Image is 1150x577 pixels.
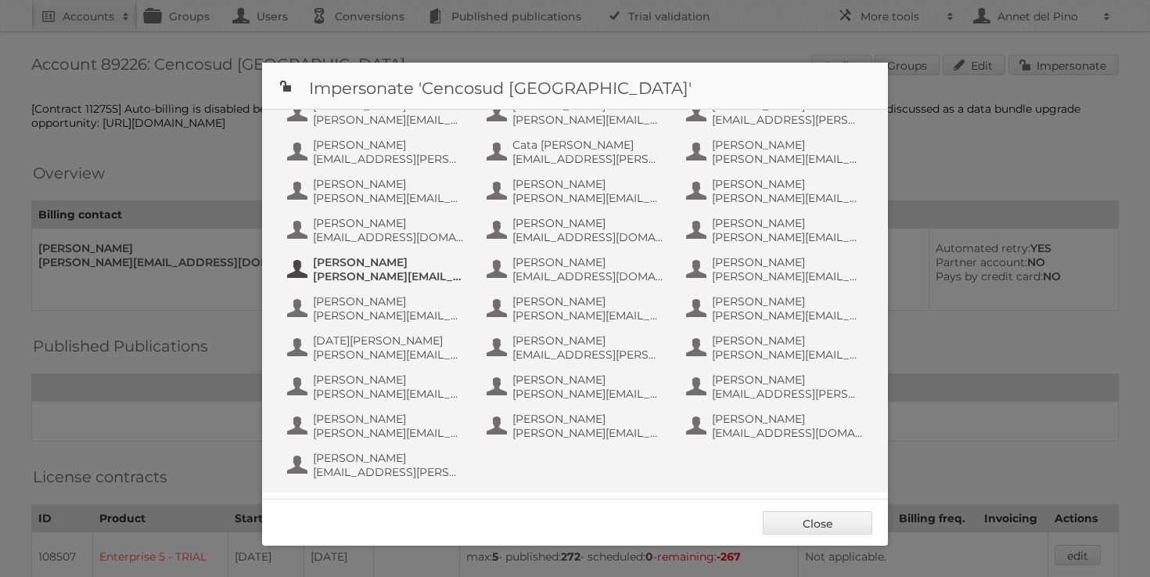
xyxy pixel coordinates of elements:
[512,412,664,426] span: [PERSON_NAME]
[313,348,465,362] span: [PERSON_NAME][EMAIL_ADDRESS][PERSON_NAME][DOMAIN_NAME]
[286,449,469,481] button: [PERSON_NAME] [EMAIL_ADDRESS][PERSON_NAME][DOMAIN_NAME]
[685,332,868,363] button: [PERSON_NAME] [PERSON_NAME][EMAIL_ADDRESS][PERSON_NAME][DOMAIN_NAME]
[712,191,864,205] span: [PERSON_NAME][EMAIL_ADDRESS][PERSON_NAME][DOMAIN_NAME]
[313,177,465,191] span: [PERSON_NAME]
[313,138,465,152] span: [PERSON_NAME]
[286,254,469,285] button: [PERSON_NAME] [PERSON_NAME][EMAIL_ADDRESS][PERSON_NAME][DOMAIN_NAME]
[685,254,868,285] button: [PERSON_NAME] [PERSON_NAME][EMAIL_ADDRESS][DOMAIN_NAME]
[313,113,465,127] span: [PERSON_NAME][EMAIL_ADDRESS][PERSON_NAME][DOMAIN_NAME]
[512,426,664,440] span: [PERSON_NAME][EMAIL_ADDRESS][PERSON_NAME][DOMAIN_NAME]
[485,97,669,128] button: [PERSON_NAME] [PERSON_NAME][EMAIL_ADDRESS][PERSON_NAME][DOMAIN_NAME]
[712,294,864,308] span: [PERSON_NAME]
[286,371,469,402] button: [PERSON_NAME] [PERSON_NAME][EMAIL_ADDRESS][DOMAIN_NAME]
[712,230,864,244] span: [PERSON_NAME][EMAIL_ADDRESS][PERSON_NAME][DOMAIN_NAME]
[313,152,465,166] span: [EMAIL_ADDRESS][PERSON_NAME][DOMAIN_NAME]
[313,308,465,323] span: [PERSON_NAME][EMAIL_ADDRESS][PERSON_NAME][DOMAIN_NAME]
[313,373,465,387] span: [PERSON_NAME]
[512,348,664,362] span: [EMAIL_ADDRESS][PERSON_NAME][DOMAIN_NAME]
[512,152,664,166] span: [EMAIL_ADDRESS][PERSON_NAME][DOMAIN_NAME]
[712,138,864,152] span: [PERSON_NAME]
[712,152,864,166] span: [PERSON_NAME][EMAIL_ADDRESS][PERSON_NAME][DOMAIN_NAME]
[512,308,664,323] span: [PERSON_NAME][EMAIL_ADDRESS][DOMAIN_NAME]
[485,410,669,442] button: [PERSON_NAME] [PERSON_NAME][EMAIL_ADDRESS][PERSON_NAME][DOMAIN_NAME]
[286,215,469,246] button: [PERSON_NAME] [EMAIL_ADDRESS][DOMAIN_NAME]
[313,294,465,308] span: [PERSON_NAME]
[512,191,664,205] span: [PERSON_NAME][EMAIL_ADDRESS][PERSON_NAME][DOMAIN_NAME]
[313,334,465,348] span: [DATE][PERSON_NAME]
[712,269,864,283] span: [PERSON_NAME][EMAIL_ADDRESS][DOMAIN_NAME]
[512,334,664,348] span: [PERSON_NAME]
[512,255,664,269] span: [PERSON_NAME]
[512,113,664,127] span: [PERSON_NAME][EMAIL_ADDRESS][PERSON_NAME][DOMAIN_NAME]
[485,215,669,246] button: [PERSON_NAME] [EMAIL_ADDRESS][DOMAIN_NAME]
[286,332,469,363] button: [DATE][PERSON_NAME] [PERSON_NAME][EMAIL_ADDRESS][PERSON_NAME][DOMAIN_NAME]
[313,387,465,401] span: [PERSON_NAME][EMAIL_ADDRESS][DOMAIN_NAME]
[685,215,868,246] button: [PERSON_NAME] [PERSON_NAME][EMAIL_ADDRESS][PERSON_NAME][DOMAIN_NAME]
[512,138,664,152] span: Cata [PERSON_NAME]
[512,269,664,283] span: [EMAIL_ADDRESS][DOMAIN_NAME]
[512,216,664,230] span: [PERSON_NAME]
[712,426,864,440] span: [EMAIL_ADDRESS][DOMAIN_NAME]
[313,412,465,426] span: [PERSON_NAME]
[485,136,669,168] button: Cata [PERSON_NAME] [EMAIL_ADDRESS][PERSON_NAME][DOMAIN_NAME]
[512,177,664,191] span: [PERSON_NAME]
[512,230,664,244] span: [EMAIL_ADDRESS][DOMAIN_NAME]
[685,410,868,442] button: [PERSON_NAME] [EMAIL_ADDRESS][DOMAIN_NAME]
[685,293,868,324] button: [PERSON_NAME] [PERSON_NAME][EMAIL_ADDRESS][PERSON_NAME][DOMAIN_NAME]
[712,348,864,362] span: [PERSON_NAME][EMAIL_ADDRESS][PERSON_NAME][DOMAIN_NAME]
[313,269,465,283] span: [PERSON_NAME][EMAIL_ADDRESS][PERSON_NAME][DOMAIN_NAME]
[712,216,864,230] span: [PERSON_NAME]
[286,97,469,128] button: [PERSON_NAME] [PERSON_NAME][EMAIL_ADDRESS][PERSON_NAME][DOMAIN_NAME]
[512,294,664,308] span: [PERSON_NAME]
[485,254,669,285] button: [PERSON_NAME] [EMAIL_ADDRESS][DOMAIN_NAME]
[313,255,465,269] span: [PERSON_NAME]
[712,387,864,401] span: [EMAIL_ADDRESS][PERSON_NAME][DOMAIN_NAME]
[712,255,864,269] span: [PERSON_NAME]
[485,175,669,207] button: [PERSON_NAME] [PERSON_NAME][EMAIL_ADDRESS][PERSON_NAME][DOMAIN_NAME]
[712,177,864,191] span: [PERSON_NAME]
[262,63,888,110] h1: Impersonate 'Cencosud [GEOGRAPHIC_DATA]'
[485,332,669,363] button: [PERSON_NAME] [EMAIL_ADDRESS][PERSON_NAME][DOMAIN_NAME]
[313,465,465,479] span: [EMAIL_ADDRESS][PERSON_NAME][DOMAIN_NAME]
[712,412,864,426] span: [PERSON_NAME]
[313,191,465,205] span: [PERSON_NAME][EMAIL_ADDRESS][DOMAIN_NAME]
[512,387,664,401] span: [PERSON_NAME][EMAIL_ADDRESS][DOMAIN_NAME]
[685,136,868,168] button: [PERSON_NAME] [PERSON_NAME][EMAIL_ADDRESS][PERSON_NAME][DOMAIN_NAME]
[712,373,864,387] span: [PERSON_NAME]
[313,216,465,230] span: [PERSON_NAME]
[763,511,872,535] a: Close
[485,371,669,402] button: [PERSON_NAME] [PERSON_NAME][EMAIL_ADDRESS][DOMAIN_NAME]
[313,230,465,244] span: [EMAIL_ADDRESS][DOMAIN_NAME]
[313,426,465,440] span: [PERSON_NAME][EMAIL_ADDRESS][DOMAIN_NAME]
[712,113,864,127] span: [EMAIL_ADDRESS][PERSON_NAME][DOMAIN_NAME]
[485,293,669,324] button: [PERSON_NAME] [PERSON_NAME][EMAIL_ADDRESS][DOMAIN_NAME]
[286,410,469,442] button: [PERSON_NAME] [PERSON_NAME][EMAIL_ADDRESS][DOMAIN_NAME]
[286,175,469,207] button: [PERSON_NAME] [PERSON_NAME][EMAIL_ADDRESS][DOMAIN_NAME]
[512,373,664,387] span: [PERSON_NAME]
[313,451,465,465] span: [PERSON_NAME]
[286,136,469,168] button: [PERSON_NAME] [EMAIL_ADDRESS][PERSON_NAME][DOMAIN_NAME]
[685,175,868,207] button: [PERSON_NAME] [PERSON_NAME][EMAIL_ADDRESS][PERSON_NAME][DOMAIN_NAME]
[685,97,868,128] button: [PERSON_NAME] [EMAIL_ADDRESS][PERSON_NAME][DOMAIN_NAME]
[712,308,864,323] span: [PERSON_NAME][EMAIL_ADDRESS][PERSON_NAME][DOMAIN_NAME]
[685,371,868,402] button: [PERSON_NAME] [EMAIL_ADDRESS][PERSON_NAME][DOMAIN_NAME]
[286,293,469,324] button: [PERSON_NAME] [PERSON_NAME][EMAIL_ADDRESS][PERSON_NAME][DOMAIN_NAME]
[712,334,864,348] span: [PERSON_NAME]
